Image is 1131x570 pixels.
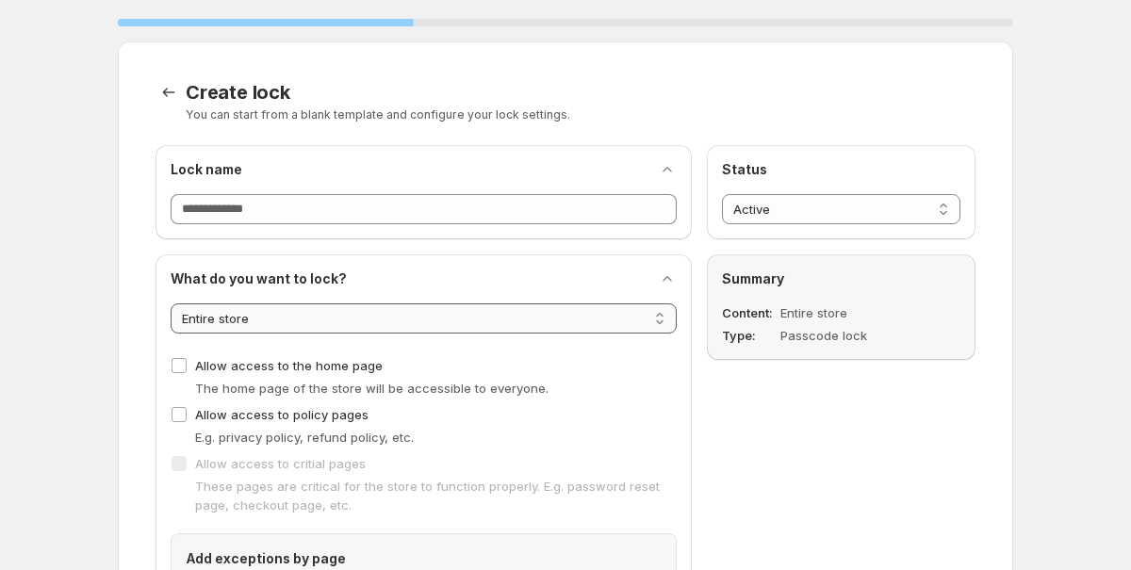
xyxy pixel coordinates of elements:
p: You can start from a blank template and configure your lock settings. [186,107,975,122]
dd: Entire store [780,303,911,322]
h2: What do you want to lock? [171,269,347,288]
span: The home page of the store will be accessible to everyone. [195,381,549,396]
dt: Content: [722,303,777,322]
span: E.g. privacy policy, refund policy, etc. [195,430,414,445]
span: These pages are critical for the store to function properly. E.g. password reset page, checkout p... [195,479,660,513]
h2: Status [722,160,960,179]
h2: Summary [722,269,960,288]
span: Allow access to policy pages [195,407,369,422]
span: Allow access to the home page [195,358,383,373]
dd: Passcode lock [780,326,911,345]
h2: Add exceptions by page [187,549,661,568]
span: Allow access to critial pages [195,456,366,471]
dt: Type: [722,326,777,345]
span: Create lock [186,81,290,104]
button: Back to templates [156,79,182,106]
h2: Lock name [171,160,242,179]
